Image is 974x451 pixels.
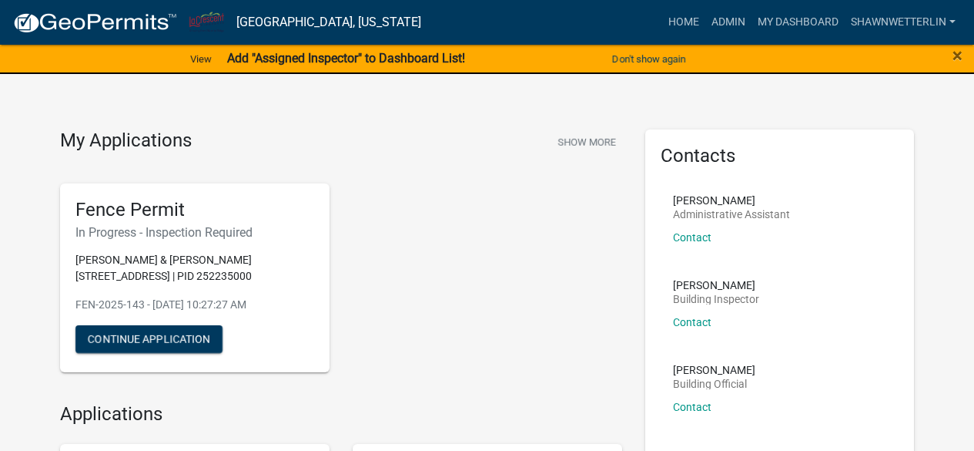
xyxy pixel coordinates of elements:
p: [PERSON_NAME] [673,195,790,206]
p: [PERSON_NAME] [673,280,759,291]
p: Building Official [673,379,755,389]
a: Contact [673,401,711,413]
h4: Applications [60,403,622,426]
button: Close [952,46,962,65]
h5: Fence Permit [75,199,314,221]
a: [GEOGRAPHIC_DATA], [US_STATE] [236,9,421,35]
a: View [184,46,218,72]
p: [PERSON_NAME] & [PERSON_NAME] [STREET_ADDRESS] | PID 252235000 [75,252,314,284]
h5: Contacts [661,145,899,167]
h4: My Applications [60,130,192,153]
button: Show More [551,130,622,155]
a: Contact [673,231,711,244]
a: Admin [705,8,751,37]
p: [PERSON_NAME] [673,365,755,375]
a: ShawnWetterlin [845,8,962,37]
a: My Dashboard [751,8,845,37]
p: Administrative Assistant [673,209,790,220]
p: Building Inspector [673,294,759,305]
button: Continue Application [75,325,223,353]
a: Home [662,8,705,37]
a: Contact [673,316,711,328]
h6: In Progress - Inspection Required [75,225,314,240]
img: City of La Crescent, Minnesota [189,12,224,32]
p: FEN-2025-143 - [DATE] 10:27:27 AM [75,297,314,313]
button: Don't show again [606,46,692,72]
span: × [952,45,962,66]
strong: Add "Assigned Inspector" to Dashboard List! [227,51,465,66]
